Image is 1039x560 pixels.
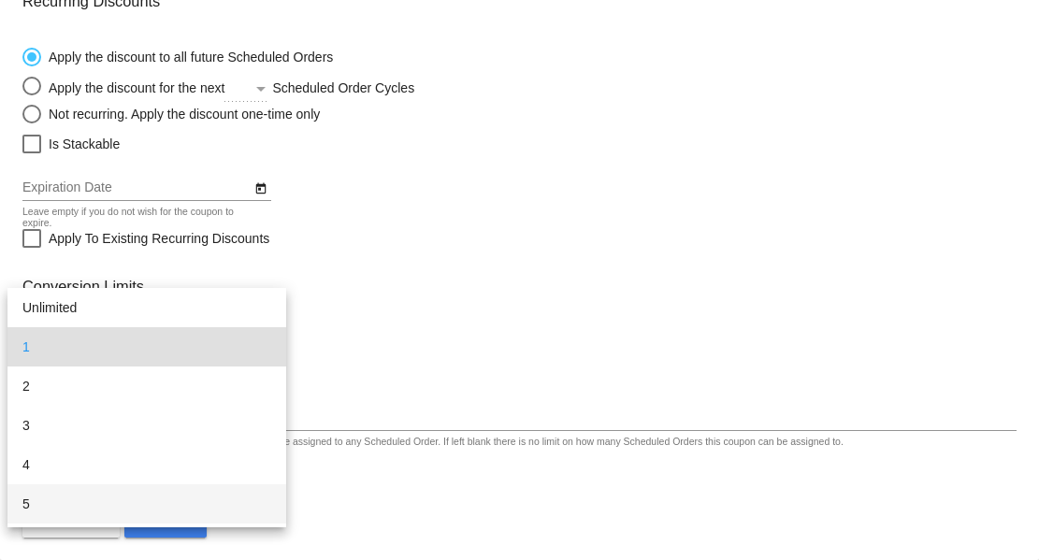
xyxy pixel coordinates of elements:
span: 2 [22,366,271,406]
span: 4 [22,445,271,484]
span: 1 [22,327,271,366]
span: 5 [22,484,271,524]
span: 3 [22,406,271,445]
span: Unlimited [22,288,271,327]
